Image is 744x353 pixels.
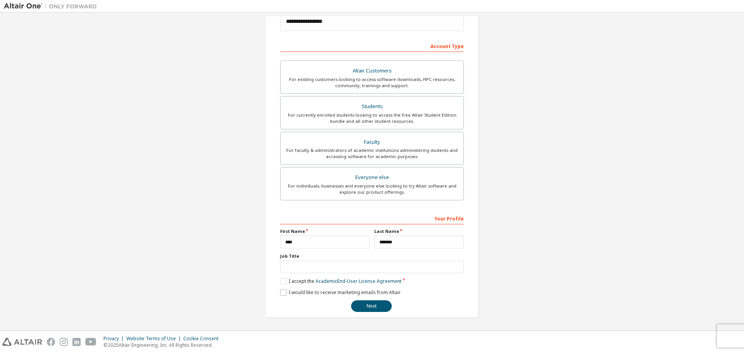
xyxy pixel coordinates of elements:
[280,253,464,259] label: Job Title
[285,172,459,183] div: Everyone else
[285,147,459,160] div: For faculty & administrators of academic institutions administering students and accessing softwa...
[374,228,464,234] label: Last Name
[280,278,401,284] label: I accept the
[285,137,459,148] div: Faculty
[285,65,459,76] div: Altair Customers
[285,183,459,195] div: For individuals, businesses and everyone else looking to try Altair software and explore our prod...
[285,101,459,112] div: Students
[280,289,401,296] label: I would like to receive marketing emails from Altair
[315,278,401,284] a: Academic End-User License Agreement
[103,336,126,342] div: Privacy
[126,336,183,342] div: Website Terms of Use
[72,338,81,346] img: linkedin.svg
[103,342,223,348] p: © 2025 Altair Engineering, Inc. All Rights Reserved.
[85,338,96,346] img: youtube.svg
[351,300,392,312] button: Next
[60,338,68,346] img: instagram.svg
[2,338,42,346] img: altair_logo.svg
[285,76,459,89] div: For existing customers looking to access software downloads, HPC resources, community, trainings ...
[47,338,55,346] img: facebook.svg
[285,112,459,124] div: For currently enrolled students looking to access the free Altair Student Edition bundle and all ...
[4,2,101,10] img: Altair One
[280,228,370,234] label: First Name
[183,336,223,342] div: Cookie Consent
[280,40,464,52] div: Account Type
[280,212,464,224] div: Your Profile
